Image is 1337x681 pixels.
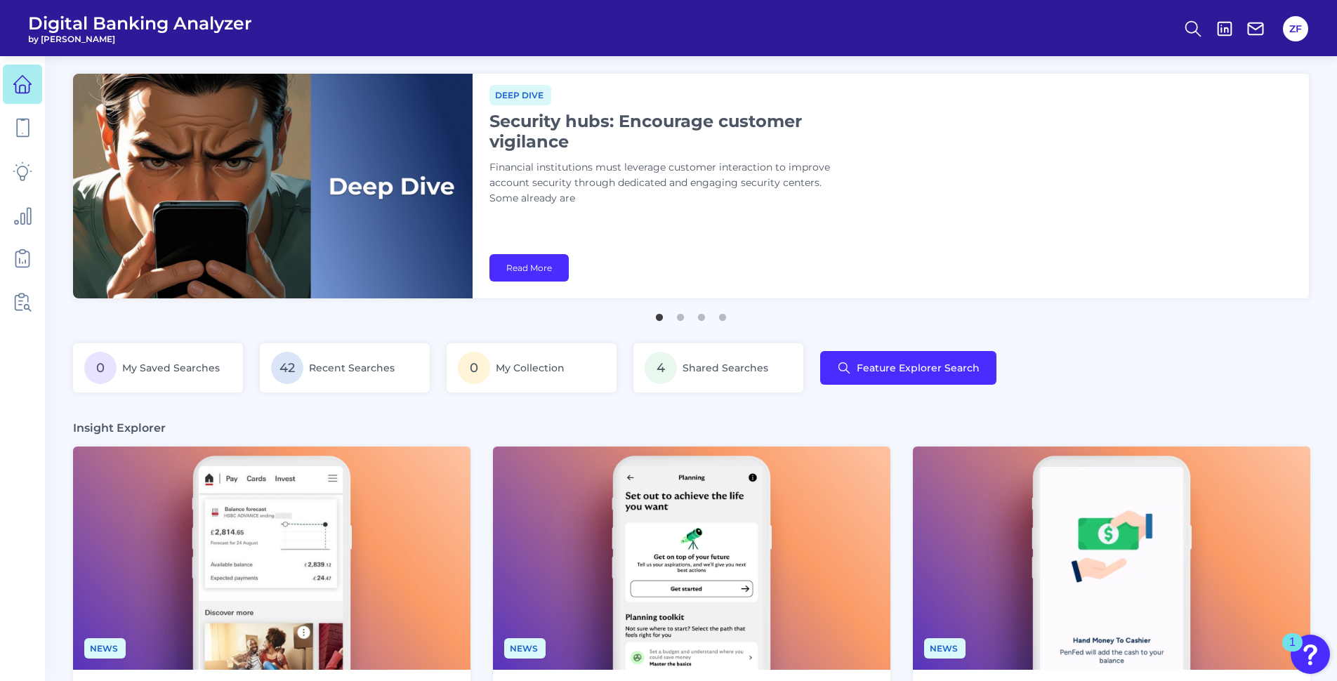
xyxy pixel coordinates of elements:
[271,352,303,384] span: 42
[73,447,470,670] img: News - Phone.png
[496,362,565,374] span: My Collection
[489,111,841,152] h1: Security hubs: Encourage customer vigilance
[913,447,1310,670] img: News - Phone.png
[504,641,546,654] a: News
[820,351,996,385] button: Feature Explorer Search
[447,343,617,392] a: 0My Collection
[857,362,980,373] span: Feature Explorer Search
[28,13,252,34] span: Digital Banking Analyzer
[73,343,243,392] a: 0My Saved Searches
[652,307,666,321] button: 1
[122,362,220,374] span: My Saved Searches
[1291,635,1330,674] button: Open Resource Center, 1 new notification
[84,641,126,654] a: News
[924,641,966,654] a: News
[924,638,966,659] span: News
[683,362,768,374] span: Shared Searches
[716,307,730,321] button: 4
[504,638,546,659] span: News
[309,362,395,374] span: Recent Searches
[673,307,687,321] button: 2
[260,343,430,392] a: 42Recent Searches
[73,421,166,435] h3: Insight Explorer
[1283,16,1308,41] button: ZF
[493,447,890,670] img: News - Phone (4).png
[84,352,117,384] span: 0
[489,254,569,282] a: Read More
[84,638,126,659] span: News
[633,343,803,392] a: 4Shared Searches
[489,85,551,105] span: Deep dive
[489,88,551,101] a: Deep dive
[458,352,490,384] span: 0
[645,352,677,384] span: 4
[28,34,252,44] span: by [PERSON_NAME]
[73,74,473,298] img: bannerImg
[694,307,709,321] button: 3
[489,160,841,206] p: Financial institutions must leverage customer interaction to improve account security through ded...
[1289,642,1296,661] div: 1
